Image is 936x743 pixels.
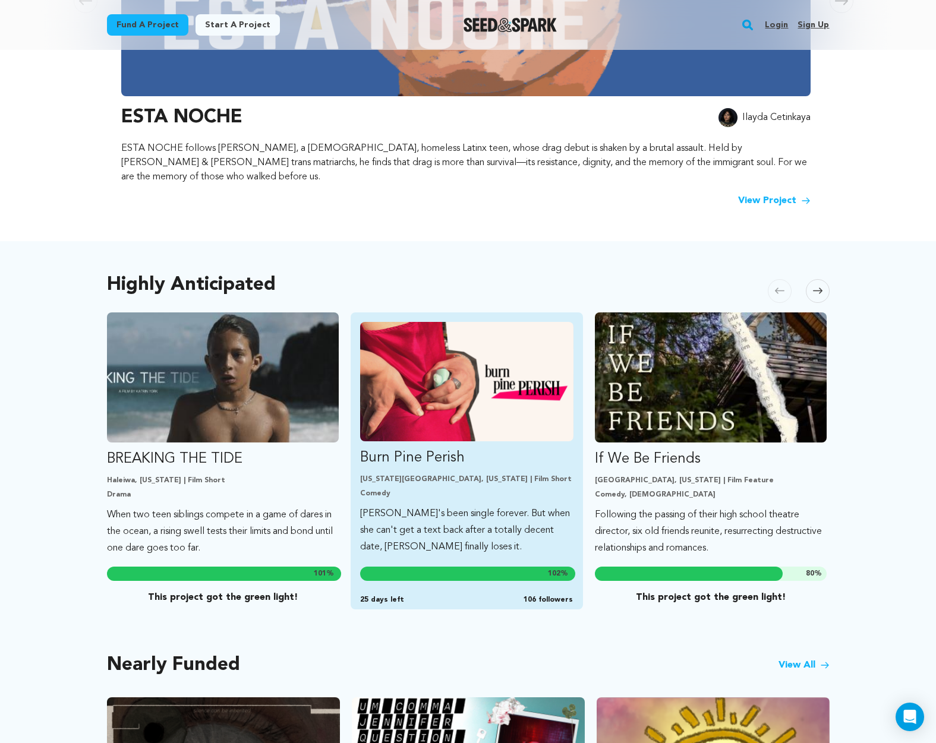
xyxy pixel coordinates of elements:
[360,322,573,555] a: Fund Burn Pine Perish
[360,595,404,605] span: 25 days left
[121,141,811,184] p: ESTA NOCHE follows [PERSON_NAME], a [DEMOGRAPHIC_DATA], homeless Latinx teen, whose drag debut is...
[121,103,242,132] h3: ESTA NOCHE
[360,448,573,467] p: Burn Pine Perish
[765,15,788,34] a: Login
[806,569,822,578] span: %
[196,14,280,36] a: Start a project
[798,15,829,34] a: Sign up
[718,108,738,127] img: 2560246e7f205256.jpg
[524,595,573,605] span: 106 followers
[738,194,811,208] a: View Project
[360,489,573,498] p: Comedy
[595,590,827,605] p: This project got the green light!
[548,570,560,577] span: 102
[742,110,811,125] p: Ilayda Cetinkaya
[107,476,339,485] p: Haleiwa, [US_STATE] | Film Short
[595,490,827,499] p: Comedy, [DEMOGRAPHIC_DATA]
[896,703,924,731] div: Open Intercom Messenger
[107,14,188,36] a: Fund a project
[107,657,240,674] h2: Nearly Funded
[107,277,276,293] h2: Highly Anticipated
[107,590,339,605] p: This project got the green light!
[595,312,827,557] a: Fund If We Be Friends
[360,505,573,555] p: [PERSON_NAME]'s been single forever. But when she can't get a text back after a totally decent da...
[314,570,326,577] span: 101
[107,312,339,557] a: Fund BREAKING THE TIDE
[595,507,827,557] p: Following the passing of their high school theatre director, six old friends reunite, resurrectin...
[779,658,830,672] a: View All
[107,490,339,499] p: Drama
[107,450,339,469] p: BREAKING THE TIDE
[314,569,334,578] span: %
[595,476,827,485] p: [GEOGRAPHIC_DATA], [US_STATE] | Film Feature
[595,450,827,469] p: If We Be Friends
[464,18,557,32] img: Seed&Spark Logo Dark Mode
[548,569,568,578] span: %
[464,18,557,32] a: Seed&Spark Homepage
[806,570,814,577] span: 80
[107,507,339,557] p: When two teen siblings compete in a game of dares in the ocean, a rising swell tests their limits...
[360,475,573,484] p: [US_STATE][GEOGRAPHIC_DATA], [US_STATE] | Film Short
